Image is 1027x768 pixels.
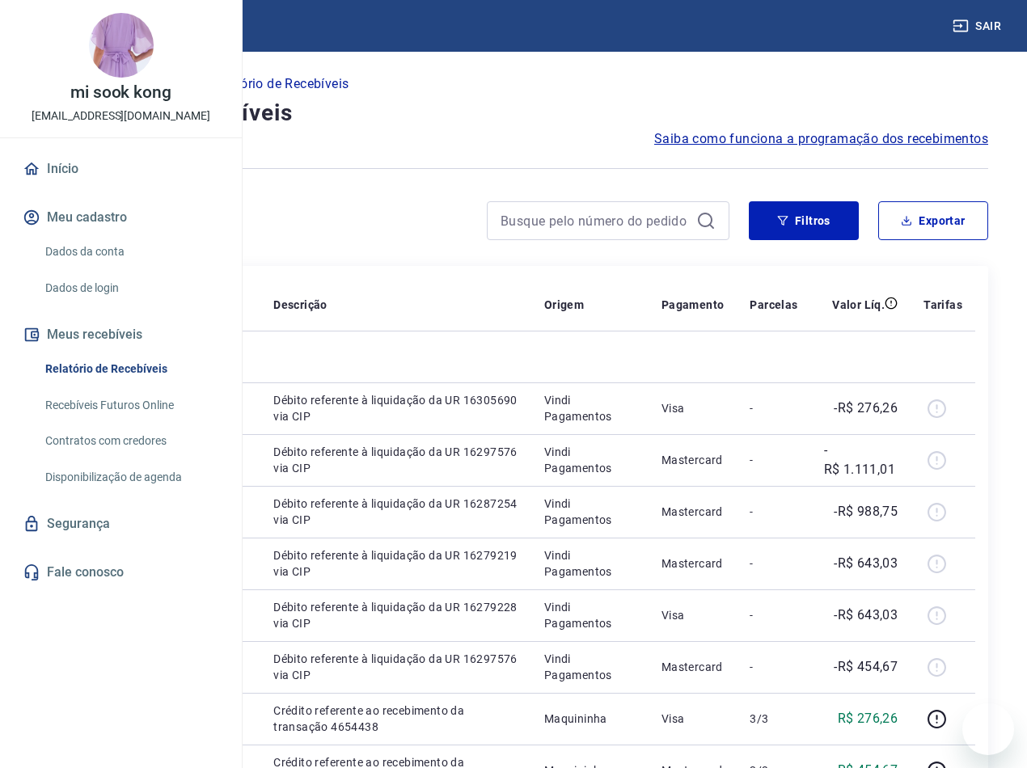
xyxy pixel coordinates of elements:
[544,496,636,528] p: Vindi Pagamentos
[661,555,725,572] p: Mastercard
[19,317,222,352] button: Meus recebíveis
[750,400,797,416] p: -
[661,400,725,416] p: Visa
[750,607,797,623] p: -
[39,235,222,268] a: Dados da conta
[273,651,518,683] p: Débito referente à liquidação da UR 16297576 via CIP
[273,703,518,735] p: Crédito referente ao recebimento da transação 4654438
[949,11,1008,41] button: Sair
[661,452,725,468] p: Mastercard
[19,555,222,590] a: Fale conosco
[70,84,171,101] p: mi sook kong
[544,297,584,313] p: Origem
[661,659,725,675] p: Mastercard
[209,74,349,94] p: Relatório de Recebíveis
[273,297,328,313] p: Descrição
[661,297,725,313] p: Pagamento
[544,392,636,424] p: Vindi Pagamentos
[923,297,962,313] p: Tarifas
[750,711,797,727] p: 3/3
[654,129,988,149] a: Saiba como funciona a programação dos recebimentos
[273,392,518,424] p: Débito referente à liquidação da UR 16305690 via CIP
[834,554,898,573] p: -R$ 643,03
[750,297,797,313] p: Parcelas
[32,108,210,124] p: [EMAIL_ADDRESS][DOMAIN_NAME]
[19,151,222,187] a: Início
[39,461,222,494] a: Disponibilização de agenda
[89,13,154,78] img: 7c497cfc-1811-49b0-ab14-0f271f79190b.jpeg
[39,424,222,458] a: Contratos com credores
[838,709,898,728] p: R$ 276,26
[832,297,885,313] p: Valor Líq.
[750,555,797,572] p: -
[273,496,518,528] p: Débito referente à liquidação da UR 16287254 via CIP
[544,651,636,683] p: Vindi Pagamentos
[501,209,690,233] input: Busque pelo número do pedido
[661,504,725,520] p: Mastercard
[878,201,988,240] button: Exportar
[750,504,797,520] p: -
[39,272,222,305] a: Dados de login
[273,444,518,476] p: Débito referente à liquidação da UR 16297576 via CIP
[544,547,636,580] p: Vindi Pagamentos
[834,399,898,418] p: -R$ 276,26
[39,352,222,386] a: Relatório de Recebíveis
[834,606,898,625] p: -R$ 643,03
[544,444,636,476] p: Vindi Pagamentos
[834,657,898,677] p: -R$ 454,67
[750,452,797,468] p: -
[273,599,518,631] p: Débito referente à liquidação da UR 16279228 via CIP
[544,711,636,727] p: Maquininha
[834,502,898,521] p: -R$ 988,75
[661,711,725,727] p: Visa
[39,389,222,422] a: Recebíveis Futuros Online
[750,659,797,675] p: -
[273,547,518,580] p: Débito referente à liquidação da UR 16279219 via CIP
[749,201,859,240] button: Filtros
[544,599,636,631] p: Vindi Pagamentos
[19,506,222,542] a: Segurança
[962,703,1014,755] iframe: Botão para abrir a janela de mensagens
[39,97,988,129] h4: Relatório de Recebíveis
[661,607,725,623] p: Visa
[824,441,898,479] p: -R$ 1.111,01
[19,200,222,235] button: Meu cadastro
